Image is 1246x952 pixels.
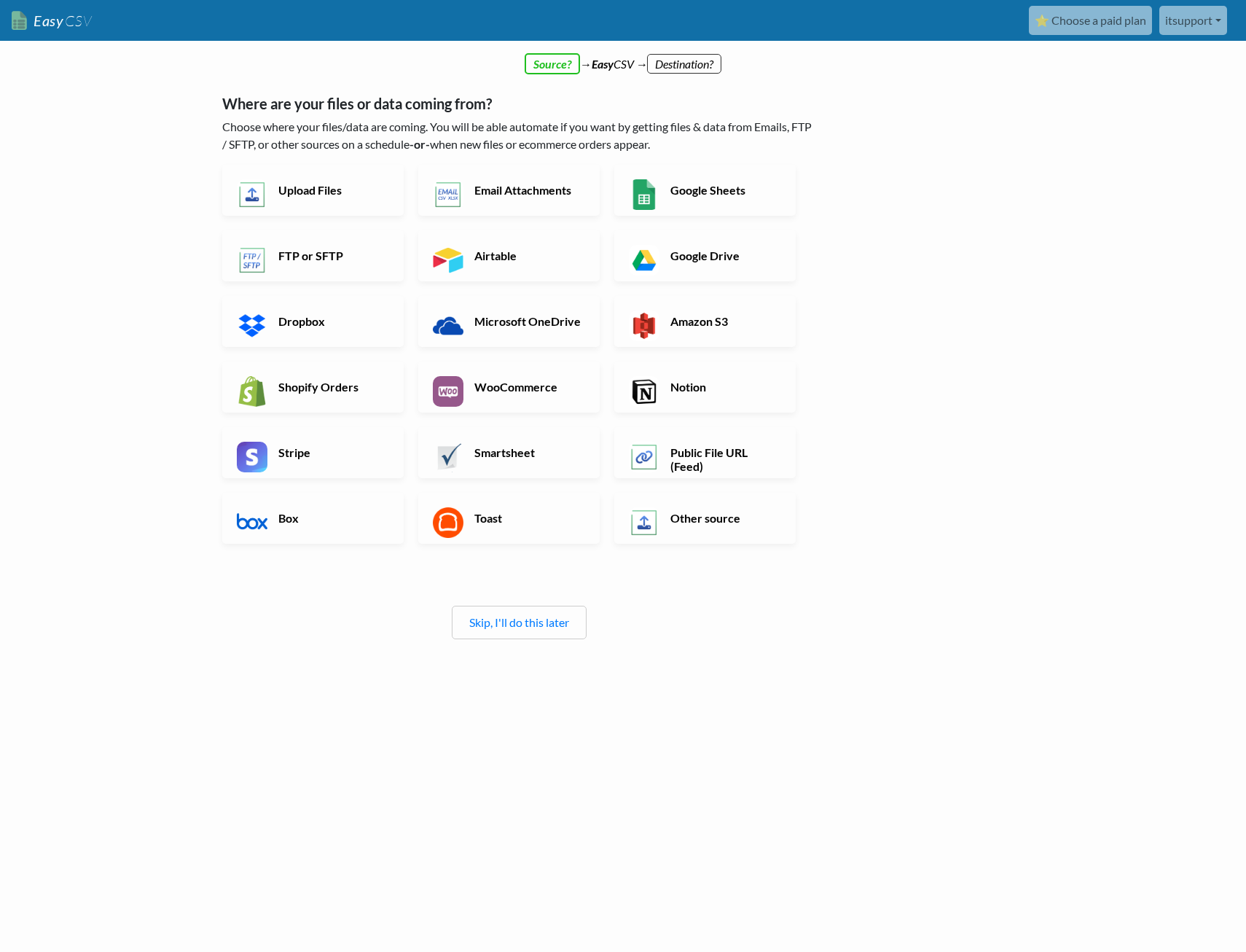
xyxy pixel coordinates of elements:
[614,230,796,281] a: Google Drive
[418,362,600,413] a: WooCommerce
[222,118,816,153] p: Choose where your files/data are coming. You will be able automate if you want by getting files &...
[433,179,463,210] img: Email New CSV or XLSX File App & API
[614,493,796,544] a: Other source
[433,311,463,341] img: Microsoft OneDrive App & API
[222,296,404,347] a: Dropbox
[629,245,659,276] img: Google Drive App & API
[208,41,1038,73] div: → CSV →
[629,179,659,210] img: Google Sheets App & API
[614,427,796,478] a: Public File URL (Feed)
[237,507,267,538] img: Box App & API
[222,362,404,413] a: Shopify Orders
[629,376,659,407] img: Notion App & API
[1029,6,1152,35] a: ⭐ Choose a paid plan
[433,376,463,407] img: WooCommerce App & API
[471,249,585,262] h6: Airtable
[12,6,92,36] a: EasyCSV
[418,296,600,347] a: Microsoft OneDrive
[418,427,600,478] a: Smartsheet
[418,165,600,216] a: Email Attachments
[275,511,389,525] h6: Box
[667,380,781,394] h6: Notion
[471,183,585,197] h6: Email Attachments
[222,230,404,281] a: FTP or SFTP
[471,314,585,328] h6: Microsoft OneDrive
[629,442,659,472] img: Public File URL App & API
[418,230,600,281] a: Airtable
[275,380,389,394] h6: Shopify Orders
[469,615,569,629] a: Skip, I'll do this later
[275,445,389,459] h6: Stripe
[237,179,267,210] img: Upload Files App & API
[471,380,585,394] h6: WooCommerce
[222,95,816,112] h5: Where are your files or data coming from?
[667,511,781,525] h6: Other source
[471,511,585,525] h6: Toast
[667,249,781,262] h6: Google Drive
[629,311,659,341] img: Amazon S3 App & API
[237,245,267,276] img: FTP or SFTP App & API
[614,296,796,347] a: Amazon S3
[237,376,267,407] img: Shopify App & API
[433,245,463,276] img: Airtable App & API
[63,12,92,30] span: CSV
[667,314,781,328] h6: Amazon S3
[433,507,463,538] img: Toast App & API
[614,362,796,413] a: Notion
[667,183,781,197] h6: Google Sheets
[410,137,430,151] b: -or-
[275,314,389,328] h6: Dropbox
[237,442,267,472] img: Stripe App & API
[222,427,404,478] a: Stripe
[222,165,404,216] a: Upload Files
[629,507,659,538] img: Other Source App & API
[222,493,404,544] a: Box
[275,249,389,262] h6: FTP or SFTP
[433,442,463,472] img: Smartsheet App & API
[667,445,781,473] h6: Public File URL (Feed)
[614,165,796,216] a: Google Sheets
[275,183,389,197] h6: Upload Files
[471,445,585,459] h6: Smartsheet
[1159,6,1227,35] a: itsupport
[237,311,267,341] img: Dropbox App & API
[418,493,600,544] a: Toast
